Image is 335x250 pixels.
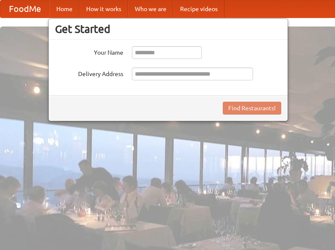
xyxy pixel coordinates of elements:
[79,0,128,18] a: How it works
[223,102,281,115] button: Find Restaurants!
[55,23,281,35] h3: Get Started
[128,0,173,18] a: Who we are
[173,0,224,18] a: Recipe videos
[0,0,50,18] a: FoodMe
[50,0,79,18] a: Home
[55,68,123,78] label: Delivery Address
[55,46,123,57] label: Your Name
